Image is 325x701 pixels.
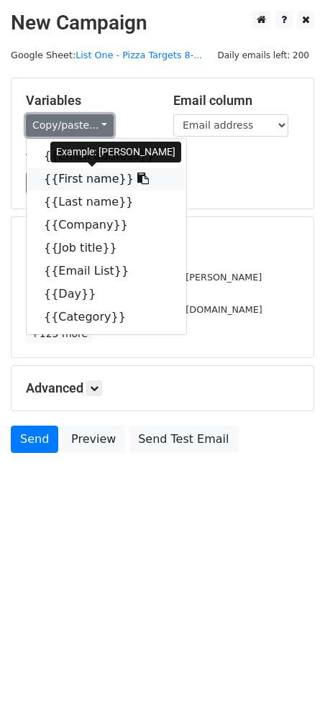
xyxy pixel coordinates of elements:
[26,114,114,137] a: Copy/paste...
[253,632,325,701] iframe: Chat Widget
[27,306,186,329] a: {{Category}}
[62,426,125,453] a: Preview
[26,93,152,109] h5: Variables
[27,260,186,283] a: {{Email List}}
[27,283,186,306] a: {{Day}}
[75,50,202,60] a: List One - Pizza Targets 8-...
[11,11,314,35] h2: New Campaign
[11,50,202,60] small: Google Sheet:
[50,142,181,162] div: Example: [PERSON_NAME]
[129,426,238,453] a: Send Test Email
[26,304,262,315] small: [PERSON_NAME][EMAIL_ADDRESS][DOMAIN_NAME]
[173,93,299,109] h5: Email column
[26,380,299,396] h5: Advanced
[11,426,58,453] a: Send
[27,237,186,260] a: {{Job title}}
[27,145,186,168] a: {{Email address}}
[27,191,186,214] a: {{Last name}}
[212,47,314,63] span: Daily emails left: 200
[212,50,314,60] a: Daily emails left: 200
[27,214,186,237] a: {{Company}}
[27,168,186,191] a: {{First name}}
